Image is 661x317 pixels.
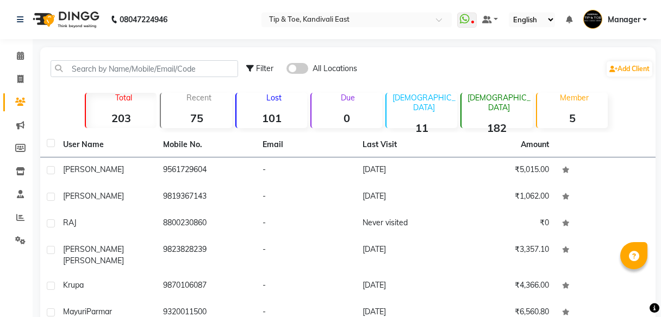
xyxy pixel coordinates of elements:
[456,184,556,211] td: ₹1,062.00
[466,93,532,112] p: [DEMOGRAPHIC_DATA]
[356,132,456,157] th: Last Visit
[63,191,124,201] span: [PERSON_NAME]
[256,237,356,273] td: -
[51,60,238,77] input: Search by Name/Mobile/Email/Code
[456,273,556,300] td: ₹4,366.00
[256,64,273,73] span: Filter
[256,273,356,300] td: -
[356,211,456,237] td: Never visited
[356,273,456,300] td: [DATE]
[256,184,356,211] td: -
[391,93,457,112] p: [DEMOGRAPHIC_DATA]
[311,111,382,125] strong: 0
[63,307,86,316] span: Mayuri
[356,157,456,184] td: [DATE]
[462,121,532,135] strong: 182
[356,184,456,211] td: [DATE]
[157,132,257,157] th: Mobile No.
[57,132,157,157] th: User Name
[63,280,84,290] span: Krupa
[157,273,257,300] td: 9870106087
[63,164,124,174] span: [PERSON_NAME]
[86,111,157,125] strong: 203
[314,93,382,103] p: Due
[608,14,640,26] span: Manager
[356,237,456,273] td: [DATE]
[28,4,102,35] img: logo
[120,4,167,35] b: 08047224946
[63,244,124,254] span: [PERSON_NAME]
[256,211,356,237] td: -
[537,111,608,125] strong: 5
[236,111,307,125] strong: 101
[157,157,257,184] td: 9561729604
[90,93,157,103] p: Total
[157,237,257,273] td: 9823828239
[86,307,112,316] span: Parmar
[256,132,356,157] th: Email
[157,211,257,237] td: 8800230860
[256,157,356,184] td: -
[241,93,307,103] p: Lost
[456,157,556,184] td: ₹5,015.00
[456,237,556,273] td: ₹3,357.10
[456,211,556,237] td: ₹0
[313,63,357,74] span: All Locations
[386,121,457,135] strong: 11
[514,132,556,157] th: Amount
[165,93,232,103] p: Recent
[63,218,77,227] span: RAJ
[63,256,124,265] span: [PERSON_NAME]
[541,93,608,103] p: Member
[583,10,602,29] img: Manager
[157,184,257,211] td: 9819367143
[607,61,652,77] a: Add Client
[161,111,232,125] strong: 75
